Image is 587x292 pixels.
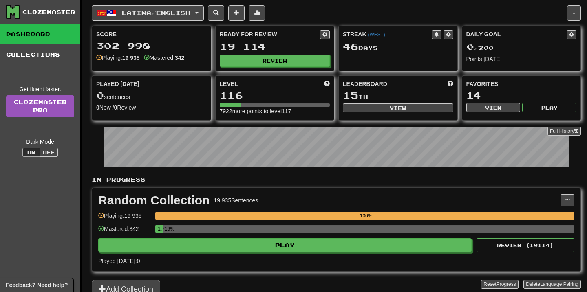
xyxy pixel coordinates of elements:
span: Open feedback widget [6,281,68,289]
div: Ready for Review [220,30,320,38]
div: 14 [466,90,577,101]
button: Search sentences [208,5,224,21]
span: Latina / English [122,9,190,16]
div: Dark Mode [6,138,74,146]
div: 19 935 Sentences [214,196,258,204]
div: Get fluent faster. [6,85,74,93]
div: 1.716% [158,225,162,233]
span: Played [DATE]: 0 [98,258,140,264]
button: Review [220,55,330,67]
div: Streak [343,30,432,38]
span: 15 [343,90,358,101]
p: In Progress [92,176,581,184]
a: (WEST) [368,32,385,37]
div: Daily Goal [466,30,567,39]
span: Played [DATE] [96,80,139,88]
div: Playing: 19 935 [98,212,151,225]
span: Leaderboard [343,80,387,88]
div: 100% [158,212,574,220]
div: th [343,90,453,101]
span: Progress [497,281,516,287]
div: Points [DATE] [466,55,577,63]
span: Language Pairing [540,281,578,287]
button: View [466,103,521,112]
a: ClozemasterPro [6,95,74,117]
div: sentences [96,90,207,101]
button: View [343,103,453,112]
strong: 342 [175,55,184,61]
div: 7922 more points to level 117 [220,107,330,115]
strong: 0 [114,104,117,111]
div: 116 [220,90,330,101]
button: Play [98,238,472,252]
strong: 0 [96,104,99,111]
span: Level [220,80,238,88]
button: Off [40,148,58,157]
span: 0 [466,41,474,52]
span: / 200 [466,44,494,51]
span: 0 [96,90,104,101]
button: Review (19114) [477,238,574,252]
div: 302 998 [96,41,207,51]
div: Mastered: [144,54,185,62]
div: Playing: [96,54,140,62]
strong: 19 935 [122,55,140,61]
button: ResetProgress [481,280,518,289]
span: This week in points, UTC [448,80,453,88]
span: 46 [343,41,358,52]
div: Clozemaster [22,8,75,16]
button: Latina/English [92,5,204,21]
div: Score [96,30,207,38]
span: Score more points to level up [324,80,330,88]
div: Favorites [466,80,577,88]
button: Add sentence to collection [228,5,245,21]
div: Day s [343,42,453,52]
div: 19 114 [220,42,330,52]
div: Mastered: 342 [98,225,151,238]
button: Full History [547,127,581,136]
button: On [22,148,40,157]
button: DeleteLanguage Pairing [523,280,581,289]
div: New / Review [96,103,207,112]
div: Random Collection [98,194,210,206]
button: Play [522,103,576,112]
button: More stats [249,5,265,21]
